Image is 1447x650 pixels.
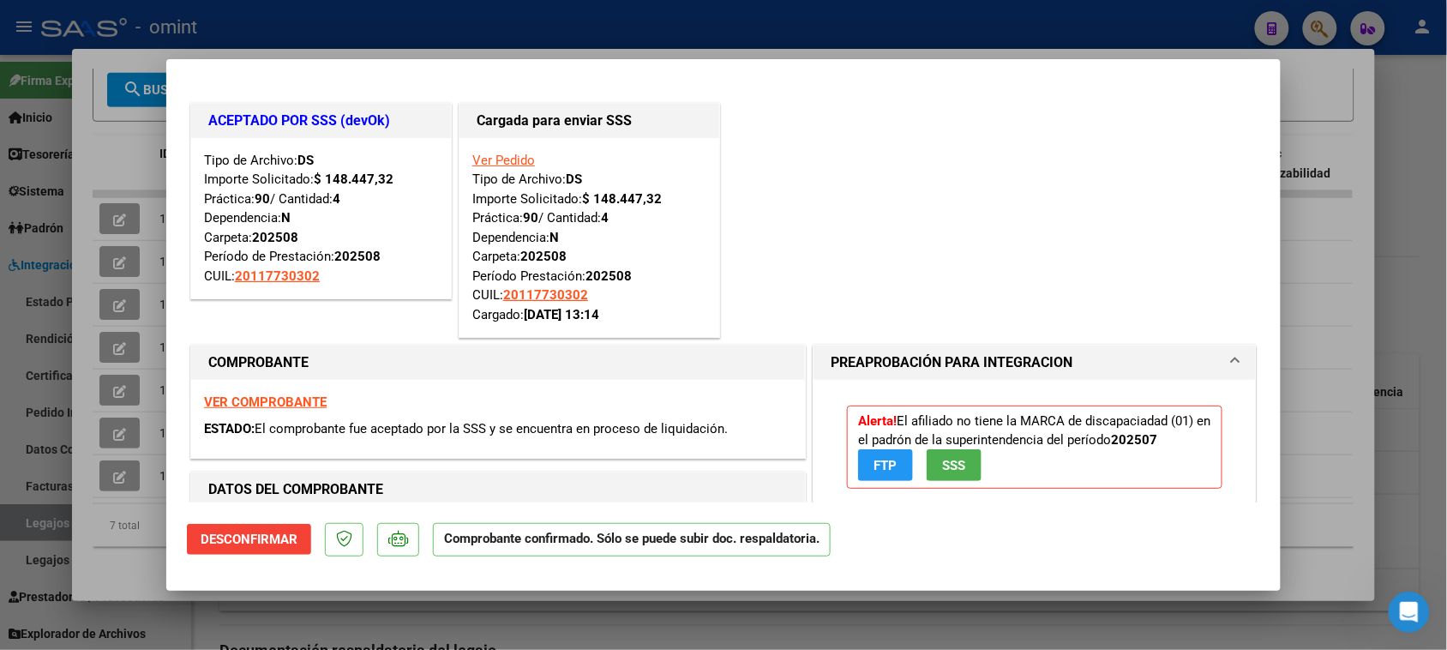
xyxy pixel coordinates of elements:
[208,354,309,370] strong: COMPROBANTE
[523,210,538,226] strong: 90
[503,287,588,303] span: 20117730302
[566,172,582,187] strong: DS
[549,230,559,245] strong: N
[472,153,535,168] a: Ver Pedido
[255,421,728,436] span: El comprobante fue aceptado por la SSS y se encuentra en proceso de liquidación.
[281,210,291,226] strong: N
[858,413,1210,472] span: El afiliado no tiene la MARCA de discapaciadad (01) en el padrón de la superintendencia del período
[314,172,393,187] strong: $ 148.447,32
[472,151,706,325] div: Tipo de Archivo: Importe Solicitado: Práctica: / Cantidad: Dependencia: Carpeta: Período Prestaci...
[204,394,327,410] a: VER COMPROBANTE
[187,524,311,555] button: Desconfirmar
[252,230,298,245] strong: 202508
[297,153,314,168] strong: DS
[520,249,567,264] strong: 202508
[927,449,982,481] button: SSS
[874,458,898,473] span: FTP
[582,191,662,207] strong: $ 148.447,32
[943,458,966,473] span: SSS
[204,151,438,286] div: Tipo de Archivo: Importe Solicitado: Práctica: / Cantidad: Dependencia: Carpeta: Período de Prest...
[601,210,609,226] strong: 4
[585,268,632,284] strong: 202508
[814,346,1256,380] mat-expansion-panel-header: PREAPROBACIÓN PARA INTEGRACION
[1111,432,1157,448] strong: 202507
[524,307,599,322] strong: [DATE] 13:14
[204,421,255,436] span: ESTADO:
[334,249,381,264] strong: 202508
[858,413,897,429] strong: Alerta!
[433,523,831,557] p: Comprobante confirmado. Sólo se puede subir doc. respaldatoria.
[208,111,434,131] h1: ACEPTADO POR SSS (devOk)
[858,449,913,481] button: FTP
[1389,592,1430,633] iframe: Intercom live chat
[477,111,702,131] h1: Cargada para enviar SSS
[235,268,320,284] span: 20117730302
[201,532,297,547] span: Desconfirmar
[333,191,340,207] strong: 4
[208,481,383,497] strong: DATOS DEL COMPROBANTE
[831,352,1072,373] h1: PREAPROBACIÓN PARA INTEGRACION
[255,191,270,207] strong: 90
